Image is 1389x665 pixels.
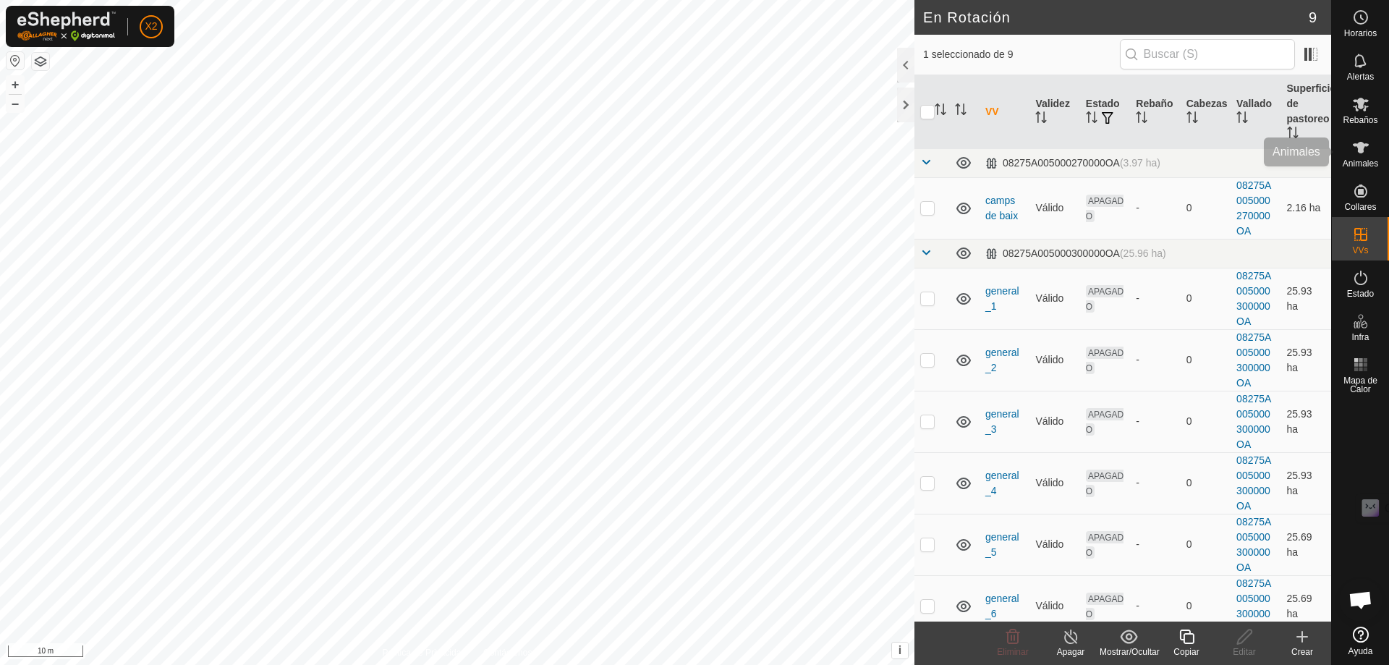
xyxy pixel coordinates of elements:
[985,195,1018,221] a: camps de baix
[1086,285,1123,313] span: APAGADO
[955,106,967,117] p-sorticon: Activar para ordenar
[985,247,1166,260] div: 08275A005000300000OA
[17,12,116,41] img: Logo Gallagher
[1136,537,1174,552] div: -
[1281,268,1331,329] td: 25.93 ha
[1042,645,1100,658] div: Apagar
[1181,575,1231,637] td: 0
[7,76,24,93] button: +
[985,593,1019,619] a: general_6
[1181,268,1231,329] td: 0
[1136,414,1174,429] div: -
[32,53,49,70] button: Capas del Mapa
[892,643,908,658] button: i
[1181,75,1231,149] th: Cabezas
[1029,75,1079,149] th: Validez
[1120,39,1295,69] input: Buscar (S)
[997,647,1028,657] span: Eliminar
[1029,514,1079,575] td: Válido
[1309,7,1317,28] span: 9
[1029,452,1079,514] td: Válido
[1335,376,1385,394] span: Mapa de Calor
[1281,452,1331,514] td: 25.93 ha
[1136,475,1174,491] div: -
[1344,29,1377,38] span: Horarios
[1080,75,1130,149] th: Estado
[1347,289,1374,298] span: Estado
[1120,247,1166,259] span: (25.96 ha)
[1136,291,1174,306] div: -
[1344,203,1376,211] span: Collares
[1086,408,1123,436] span: APAGADO
[1029,391,1079,452] td: Válido
[1130,75,1180,149] th: Rebaño
[1236,179,1271,237] a: 08275A005000270000OA
[7,52,24,69] button: Restablecer Mapa
[1181,177,1231,239] td: 0
[1281,75,1331,149] th: Superficie de pastoreo
[985,408,1019,435] a: general_3
[923,47,1120,62] span: 1 seleccionado de 9
[1181,391,1231,452] td: 0
[1281,514,1331,575] td: 25.69 ha
[1186,114,1198,125] p-sorticon: Activar para ordenar
[1136,598,1174,614] div: -
[1236,393,1271,450] a: 08275A005000300000OA
[1181,329,1231,391] td: 0
[1086,114,1097,125] p-sorticon: Activar para ordenar
[1029,268,1079,329] td: Válido
[483,646,532,659] a: Contáctenos
[1236,114,1248,125] p-sorticon: Activar para ordenar
[1281,575,1331,637] td: 25.69 ha
[985,470,1019,496] a: general_4
[1029,575,1079,637] td: Válido
[935,106,946,117] p-sorticon: Activar para ordenar
[1086,195,1123,222] span: APAGADO
[985,157,1160,169] div: 08275A005000270000OA
[1181,452,1231,514] td: 0
[923,9,1309,26] h2: En Rotación
[1273,645,1331,658] div: Crear
[1136,200,1174,216] div: -
[1343,116,1377,124] span: Rebaños
[1343,159,1378,168] span: Animales
[1352,246,1368,255] span: VVs
[1086,347,1123,374] span: APAGADO
[1281,177,1331,239] td: 2.16 ha
[1029,329,1079,391] td: Válido
[1136,114,1147,125] p-sorticon: Activar para ordenar
[1332,621,1389,661] a: Ayuda
[1215,645,1273,658] div: Editar
[1035,114,1047,125] p-sorticon: Activar para ordenar
[1086,470,1123,497] span: APAGADO
[1351,333,1369,342] span: Infra
[985,347,1019,373] a: general_2
[1120,157,1160,169] span: (3.97 ha)
[1029,177,1079,239] td: Válido
[1236,270,1271,327] a: 08275A005000300000OA
[1236,331,1271,389] a: 08275A005000300000OA
[1086,531,1123,559] span: APAGADO
[1348,647,1373,656] span: Ayuda
[1287,129,1299,140] p-sorticon: Activar para ordenar
[1157,645,1215,658] div: Copiar
[1086,593,1123,620] span: APAGADO
[1231,75,1280,149] th: Vallado
[980,75,1029,149] th: VV
[985,285,1019,312] a: general _1
[1236,577,1271,635] a: 08275A005000300000OA
[899,644,901,656] span: i
[7,95,24,112] button: –
[1100,645,1157,658] div: Mostrar/Ocultar
[1236,516,1271,573] a: 08275A005000300000OA
[1181,514,1231,575] td: 0
[1281,391,1331,452] td: 25.93 ha
[1281,329,1331,391] td: 25.93 ha
[985,531,1019,558] a: general_5
[1347,72,1374,81] span: Alertas
[145,19,157,34] span: X2
[1236,454,1271,512] a: 08275A005000300000OA
[1339,578,1382,622] div: Chat abierto
[383,646,466,659] a: Política de Privacidad
[1136,352,1174,368] div: -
